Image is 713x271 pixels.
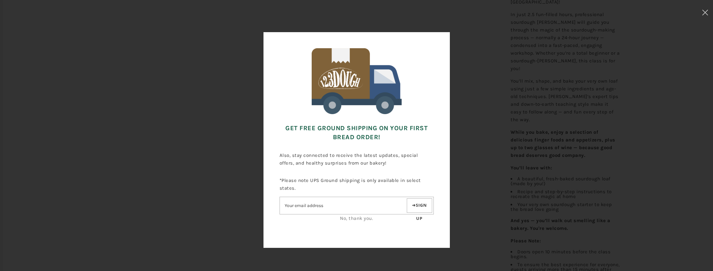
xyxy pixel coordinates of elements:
h3: Get FREE Ground Shipping on Your First Bread Order! [280,119,434,147]
button: Sign up [407,198,432,213]
img: 123Dough Bakery Free Shipping for First Time Customers [312,48,402,114]
p: Also, stay connected to receive the latest updates, special offers, and healthy surprises from ou... [280,147,434,172]
a: No, thank you. [340,215,373,221]
div: *Please note UPS Ground shipping is only available in select states. [280,172,434,227]
input: Email address [280,200,406,211]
